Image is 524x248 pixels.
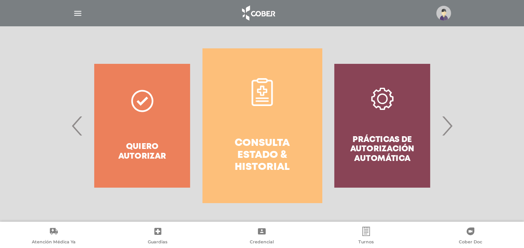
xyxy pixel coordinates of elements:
[32,239,76,246] span: Atención Médica Ya
[250,239,274,246] span: Credencial
[216,137,308,174] h4: Consulta estado & historial
[106,227,210,246] a: Guardias
[70,105,85,147] span: Previous
[148,239,168,246] span: Guardias
[439,105,455,147] span: Next
[459,239,482,246] span: Cober Doc
[358,239,374,246] span: Turnos
[436,6,451,21] img: profile-placeholder.svg
[2,227,106,246] a: Atención Médica Ya
[202,48,322,203] a: Consulta estado & historial
[314,227,419,246] a: Turnos
[238,4,278,22] img: logo_cober_home-white.png
[73,9,83,18] img: Cober_menu-lines-white.svg
[418,227,522,246] a: Cober Doc
[210,227,314,246] a: Credencial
